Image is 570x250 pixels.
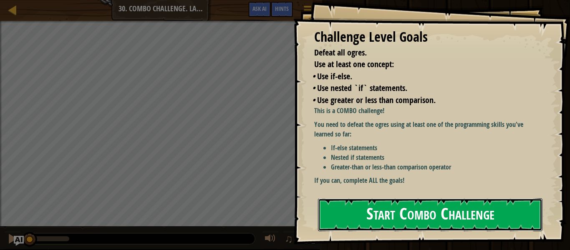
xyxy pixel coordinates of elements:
[312,71,539,83] li: Use if-else.
[14,236,24,246] button: Ask AI
[314,120,541,139] p: You need to defeat the ogres using at least one of the programming skills you've learned so far:
[283,231,297,248] button: ♫
[314,47,367,58] span: Defeat all ogres.
[331,143,541,153] li: If-else statements
[252,5,267,13] span: Ask AI
[312,94,539,106] li: Use greater or less than comparison.
[304,47,539,59] li: Defeat all ogres.
[312,94,315,106] i: •
[314,106,541,116] p: This is a COMBO challenge!
[312,82,539,94] li: Use nested `if` statements.
[248,2,271,17] button: Ask AI
[331,162,541,172] li: Greater-than or less-than comparison operator
[318,198,542,231] button: Start Combo Challenge
[285,232,293,245] span: ♫
[314,28,541,47] div: Challenge Level Goals
[314,176,541,185] p: If you can, complete ALL the goals!
[317,82,407,93] span: Use nested `if` statements.
[314,58,394,70] span: Use at least one concept:
[304,58,539,71] li: Use at least one concept:
[312,71,315,82] i: •
[262,231,279,248] button: Adjust volume
[312,82,315,93] i: •
[317,71,352,82] span: Use if-else.
[4,231,21,248] button: Ctrl + P: Pause
[317,94,436,106] span: Use greater or less than comparison.
[331,153,541,162] li: Nested if statements
[275,5,289,13] span: Hints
